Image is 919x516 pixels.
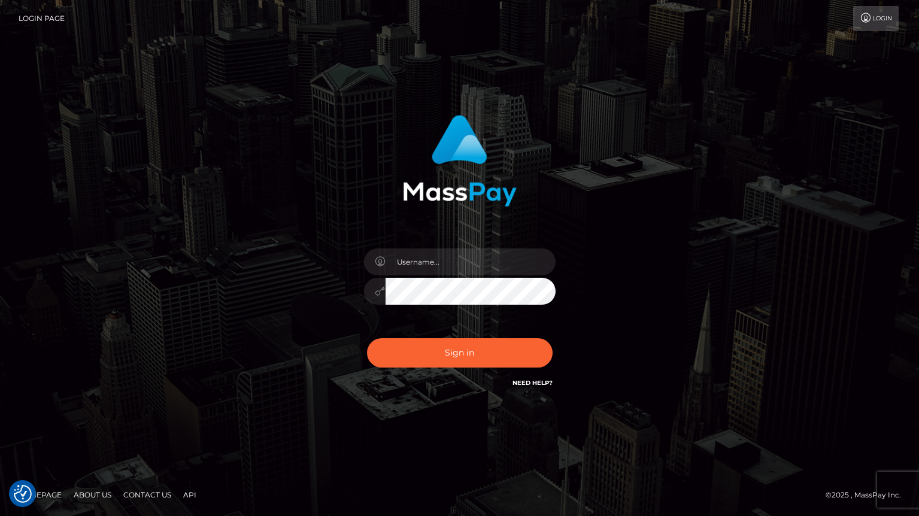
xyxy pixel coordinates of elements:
a: About Us [69,485,116,504]
a: Login Page [19,6,65,31]
a: Need Help? [512,379,553,387]
input: Username... [386,248,556,275]
a: Homepage [13,485,66,504]
button: Consent Preferences [14,485,32,503]
img: Revisit consent button [14,485,32,503]
a: Contact Us [119,485,176,504]
img: MassPay Login [403,115,517,207]
a: API [178,485,201,504]
a: Login [853,6,899,31]
button: Sign in [367,338,553,368]
div: © 2025 , MassPay Inc. [826,488,910,502]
